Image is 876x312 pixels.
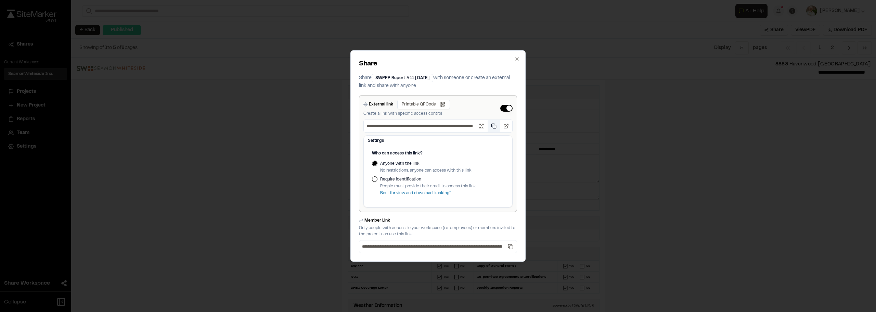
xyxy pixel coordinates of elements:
p: Create a link with specific access control [363,111,450,117]
p: People must provide their email to access this link [380,183,476,189]
label: Require identification [380,176,476,183]
h4: Who can access this link? [372,150,504,157]
p: Best for view and download tracking* [380,190,476,196]
p: Only people with access to your workspace (i.e. employees) or members invited to the project can ... [359,225,517,237]
button: Printable QRCode [397,100,450,109]
label: External link [369,101,393,108]
label: Anyone with the link [380,161,472,167]
h2: Share [359,59,517,69]
label: Member Link [364,217,390,224]
p: No restrictions, anyone can access with this link [380,167,472,174]
div: SWPPP Report #11 [DATE] [372,74,433,82]
h3: Settings [368,138,508,144]
p: Share with someone or create an external link and share with anyone [359,74,517,90]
